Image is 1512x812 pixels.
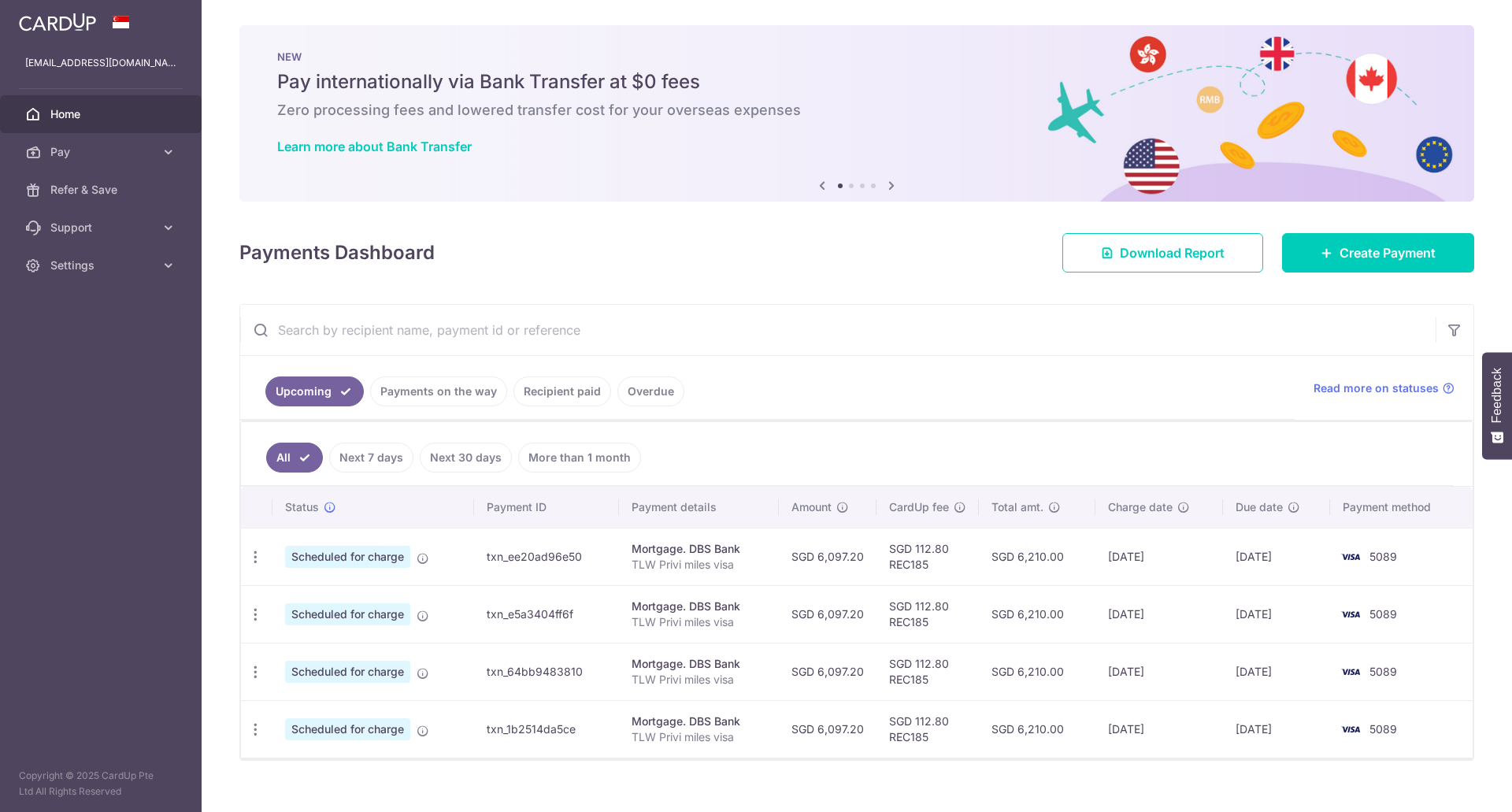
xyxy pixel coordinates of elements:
th: Payment method [1330,487,1473,528]
p: NEW [277,50,1436,63]
a: Recipient paid [513,376,611,406]
td: txn_1b2514da5ce [474,700,619,758]
p: TLW Privi miles visa [632,672,766,688]
span: Charge date [1108,499,1173,515]
td: SGD 112.80 REC185 [876,643,979,700]
td: txn_ee20ad96e50 [474,528,619,585]
td: [DATE] [1095,585,1223,643]
a: Download Report [1062,233,1263,273]
button: Feedback - Show survey [1482,352,1512,459]
span: 5089 [1369,665,1397,678]
p: TLW Privi miles visa [632,729,766,745]
img: Bank Card [1335,720,1366,739]
span: Pay [50,144,154,160]
span: Status [285,499,319,515]
img: Bank Card [1335,605,1366,624]
td: txn_64bb9483810 [474,643,619,700]
span: Read more on statuses [1314,380,1439,396]
span: Scheduled for charge [285,546,410,568]
td: [DATE] [1095,528,1223,585]
span: CardUp fee [889,499,949,515]
span: 5089 [1369,550,1397,563]
td: SGD 6,097.20 [779,643,876,700]
input: Search by recipient name, payment id or reference [240,305,1436,355]
span: 5089 [1369,722,1397,736]
p: [EMAIL_ADDRESS][DOMAIN_NAME] [25,55,176,71]
span: Refer & Save [50,182,154,198]
div: Mortgage. DBS Bank [632,541,766,557]
td: [DATE] [1223,528,1330,585]
span: Feedback [1490,368,1504,423]
span: Scheduled for charge [285,718,410,740]
img: CardUp [19,13,96,32]
td: SGD 112.80 REC185 [876,528,979,585]
div: Mortgage. DBS Bank [632,599,766,614]
td: SGD 6,097.20 [779,528,876,585]
span: Create Payment [1340,243,1436,262]
h5: Pay internationally via Bank Transfer at $0 fees [277,69,1436,95]
div: Mortgage. DBS Bank [632,656,766,672]
td: [DATE] [1223,585,1330,643]
a: More than 1 month [518,443,641,473]
th: Payment ID [474,487,619,528]
td: txn_e5a3404ff6f [474,585,619,643]
a: Create Payment [1282,233,1474,273]
span: Scheduled for charge [285,661,410,683]
td: SGD 6,210.00 [979,700,1095,758]
td: [DATE] [1095,700,1223,758]
span: 5089 [1369,607,1397,621]
span: Support [50,220,154,235]
img: Bank Card [1335,662,1366,681]
span: Download Report [1120,243,1225,262]
td: [DATE] [1223,643,1330,700]
h4: Payments Dashboard [239,239,435,267]
span: Scheduled for charge [285,603,410,625]
a: Read more on statuses [1314,380,1455,396]
td: SGD 6,210.00 [979,528,1095,585]
span: Amount [791,499,832,515]
td: [DATE] [1223,700,1330,758]
td: SGD 6,097.20 [779,585,876,643]
td: SGD 112.80 REC185 [876,585,979,643]
span: Home [50,106,154,122]
img: Bank transfer banner [239,25,1474,202]
th: Payment details [619,487,779,528]
div: Mortgage. DBS Bank [632,714,766,729]
p: TLW Privi miles visa [632,614,766,630]
a: Learn more about Bank Transfer [277,139,472,154]
span: Due date [1236,499,1283,515]
a: Next 30 days [420,443,512,473]
a: All [266,443,323,473]
td: SGD 6,210.00 [979,643,1095,700]
h6: Zero processing fees and lowered transfer cost for your overseas expenses [277,101,1436,120]
p: TLW Privi miles visa [632,557,766,573]
td: SGD 6,097.20 [779,700,876,758]
a: Payments on the way [370,376,507,406]
td: SGD 6,210.00 [979,585,1095,643]
iframe: Opens a widget where you can find more information [1411,765,1496,804]
img: Bank Card [1335,547,1366,566]
a: Upcoming [265,376,364,406]
td: [DATE] [1095,643,1223,700]
td: SGD 112.80 REC185 [876,700,979,758]
a: Next 7 days [329,443,413,473]
span: Total amt. [991,499,1043,515]
a: Overdue [617,376,684,406]
span: Settings [50,258,154,273]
